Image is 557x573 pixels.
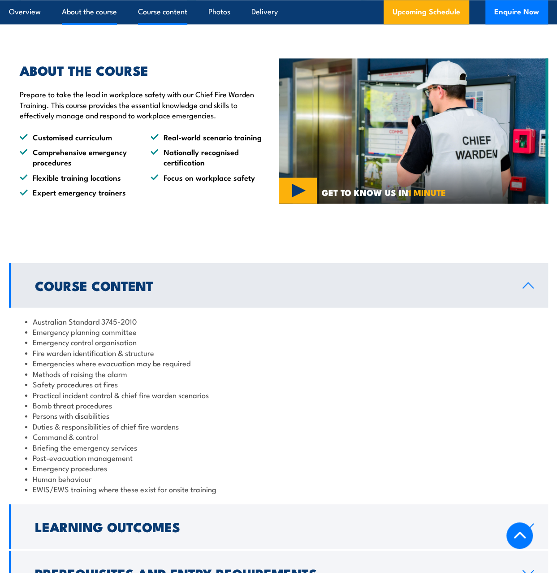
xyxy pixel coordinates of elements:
li: Real-world scenario training [151,132,265,142]
li: Flexible training locations [20,172,134,182]
li: Focus on workplace safety [151,172,265,182]
li: Safety procedures at fires [25,378,532,389]
li: Bomb threat procedures [25,399,532,410]
li: Persons with disabilities [25,410,532,420]
li: Emergency procedures [25,462,532,473]
h2: Learning Outcomes [35,520,508,532]
li: Post-evacuation management [25,452,532,462]
li: Practical incident control & chief fire warden scenarios [25,389,532,399]
a: Learning Outcomes [9,504,548,549]
li: Customised curriculum [20,132,134,142]
li: Nationally recognised certification [151,147,265,168]
li: Emergency planning committee [25,326,532,336]
li: Emergencies where evacuation may be required [25,357,532,368]
li: Human behaviour [25,473,532,483]
li: Emergency control organisation [25,336,532,347]
a: Course Content [9,263,548,308]
img: Chief Fire Warden Training [279,58,548,204]
h2: ABOUT THE COURSE [20,64,265,76]
li: Australian Standard 3745-2010 [25,316,532,326]
li: Duties & responsibilities of chief fire wardens [25,421,532,431]
p: Prepare to take the lead in workplace safety with our Chief Fire Warden Training. This course pro... [20,89,265,120]
li: Briefing the emergency services [25,442,532,452]
li: Fire warden identification & structure [25,347,532,357]
span: GET TO KNOW US IN [322,188,446,196]
li: Comprehensive emergency procedures [20,147,134,168]
li: Methods of raising the alarm [25,368,532,378]
li: EWIS/EWS training where these exist for onsite training [25,483,532,494]
li: Command & control [25,431,532,441]
li: Expert emergency trainers [20,187,134,197]
h2: Course Content [35,279,508,291]
strong: 1 MINUTE [408,186,446,199]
